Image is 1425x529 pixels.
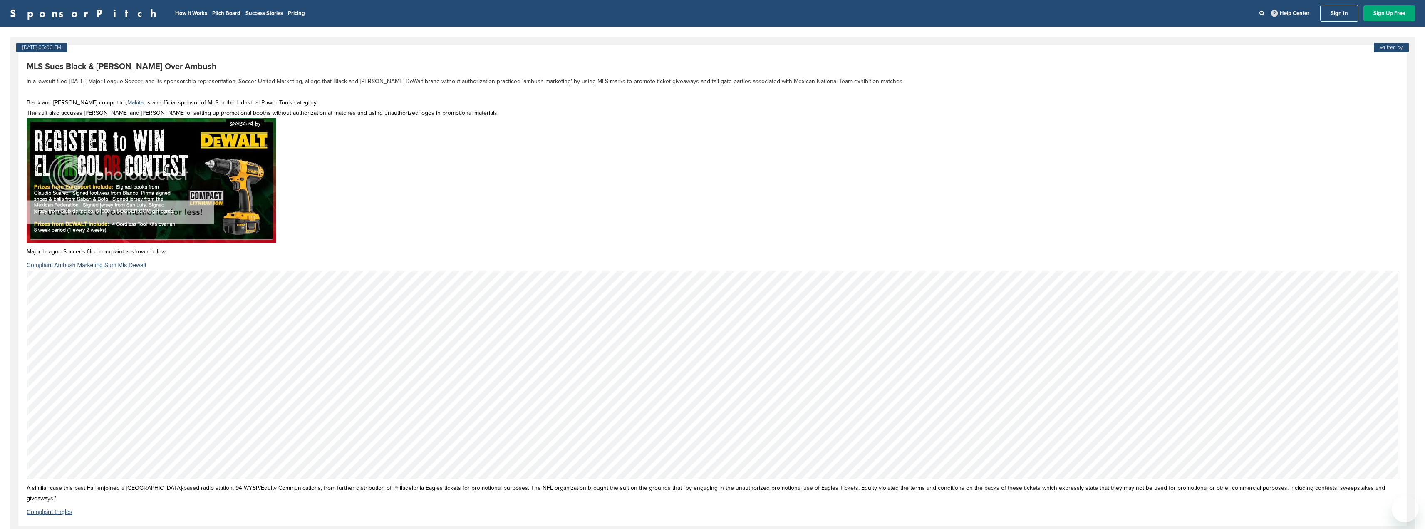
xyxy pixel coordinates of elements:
[27,76,1398,87] p: In a lawsuit filed [DATE], Major League Soccer, and its sponsorship representation, Soccer United...
[1269,8,1311,18] a: Help Center
[27,87,1398,107] p: Black and [PERSON_NAME] competitor, , is an official sponsor of MLS in the Industrial Power Tools...
[1392,496,1418,522] iframe: Button to launch messaging window
[27,262,1398,268] a: Complaint Ambush Marketing Sum Mls Dewalt
[16,43,67,52] div: [DATE] 05:00 PM
[27,108,1398,118] p: The suit also accuses [PERSON_NAME] and [PERSON_NAME] of setting up promotional booths without au...
[27,483,1398,504] p: A similar case this past Fall enjoined a [GEOGRAPHIC_DATA]-based radio station, 94 WYSP/Equity Co...
[212,10,240,17] a: Pitch Board
[27,246,1398,257] p: Major League Soccer's filed complaint is shown below:
[127,99,144,106] a: Makita
[27,509,1398,515] a: Complaint Eagles
[10,8,162,19] a: SponsorPitch
[1363,5,1415,21] a: Sign Up Free
[245,10,283,17] a: Success Stories
[1374,43,1409,52] div: written by
[175,10,207,17] a: How It Works
[1320,5,1358,22] a: Sign In
[27,118,276,243] img: Photobucket
[288,10,305,17] a: Pricing
[27,62,1398,72] p: MLS Sues Black & [PERSON_NAME] Over Ambush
